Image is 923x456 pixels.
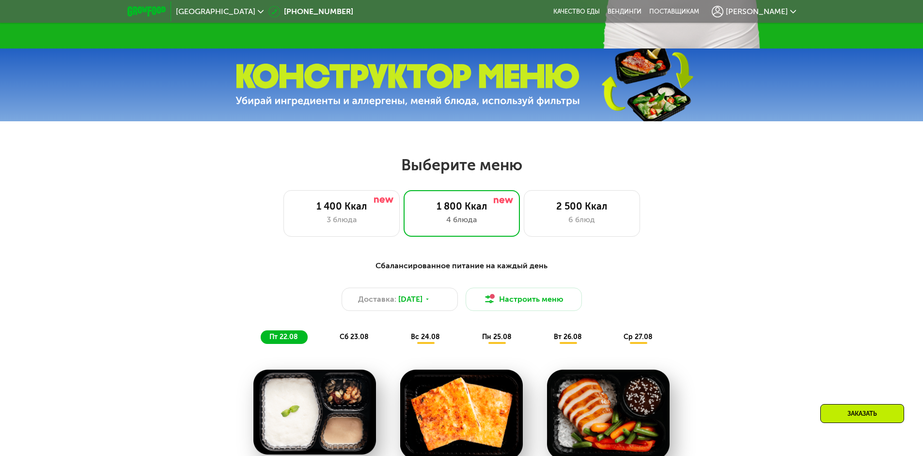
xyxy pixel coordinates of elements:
[414,214,510,226] div: 4 блюда
[726,8,788,16] span: [PERSON_NAME]
[398,293,422,305] span: [DATE]
[340,333,369,341] span: сб 23.08
[176,8,255,16] span: [GEOGRAPHIC_DATA]
[649,8,699,16] div: поставщикам
[608,8,641,16] a: Вендинги
[268,6,353,17] a: [PHONE_NUMBER]
[294,200,390,212] div: 1 400 Ккал
[624,333,653,341] span: ср 27.08
[175,260,749,272] div: Сбалансированное питание на каждый день
[411,333,440,341] span: вс 24.08
[534,214,630,226] div: 6 блюд
[358,293,396,305] span: Доставка:
[553,8,600,16] a: Качество еды
[482,333,512,341] span: пн 25.08
[466,288,582,311] button: Настроить меню
[820,404,904,423] div: Заказать
[414,200,510,212] div: 1 800 Ккал
[294,214,390,226] div: 3 блюда
[554,333,582,341] span: вт 26.08
[534,200,630,212] div: 2 500 Ккал
[31,155,892,175] h2: Выберите меню
[269,333,298,341] span: пт 22.08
